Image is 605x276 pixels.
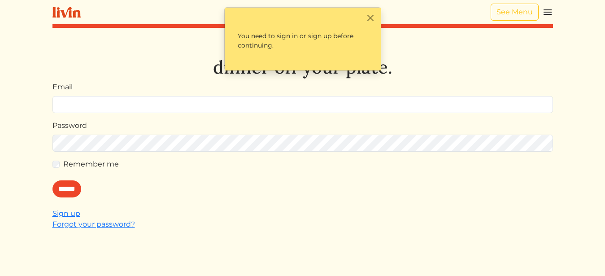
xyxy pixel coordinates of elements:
img: livin-logo-a0d97d1a881af30f6274990eb6222085a2533c92bbd1e4f22c21b4f0d0e3210c.svg [52,7,81,18]
label: Email [52,82,73,92]
button: Close [366,13,375,22]
label: Password [52,120,87,131]
h1: Let's take dinner off your plate. [52,35,553,78]
a: See Menu [491,4,539,21]
a: Sign up [52,209,80,218]
a: Forgot your password? [52,220,135,228]
img: menu_hamburger-cb6d353cf0ecd9f46ceae1c99ecbeb4a00e71ca567a856bd81f57e9d8c17bb26.svg [542,7,553,18]
p: You need to sign in or sign up before continuing. [230,24,375,58]
label: Remember me [63,159,119,170]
